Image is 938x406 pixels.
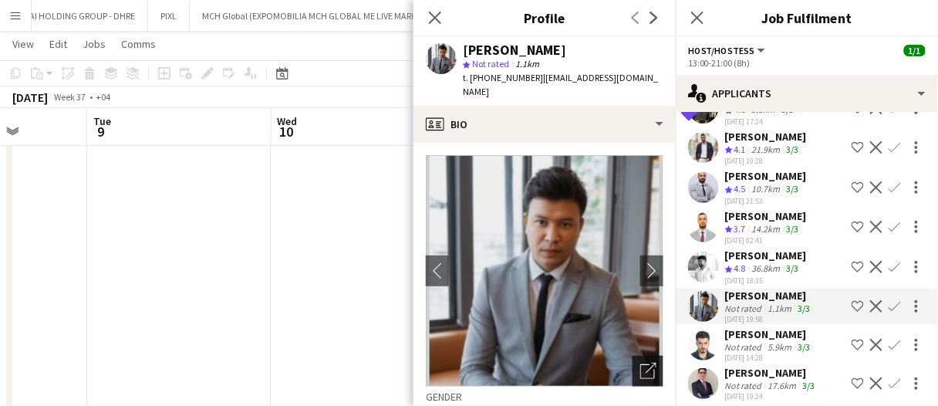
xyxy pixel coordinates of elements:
[413,8,676,28] h3: Profile
[688,45,768,56] button: Host/Hostess
[12,37,34,51] span: View
[725,130,807,144] div: [PERSON_NAME]
[725,289,814,303] div: [PERSON_NAME]
[725,235,807,245] div: [DATE] 02:41
[749,223,784,236] div: 14.2km
[725,169,807,183] div: [PERSON_NAME]
[121,37,156,51] span: Comms
[734,223,746,235] span: 3.7
[725,314,814,324] div: [DATE] 19:58
[426,390,663,404] h3: Gender
[749,262,784,276] div: 36.8km
[765,341,795,353] div: 5.9km
[734,144,746,155] span: 4.1
[6,34,40,54] a: View
[413,106,676,143] div: Bio
[49,37,67,51] span: Edit
[115,34,162,54] a: Comms
[787,183,799,195] app-skills-label: 3/3
[803,380,815,391] app-skills-label: 3/3
[426,155,663,387] img: Crew avatar or photo
[512,58,542,69] span: 1.1km
[725,249,807,262] div: [PERSON_NAME]
[787,144,799,155] app-skills-label: 3/3
[734,262,746,274] span: 4.8
[725,276,807,286] div: [DATE] 18:35
[463,43,566,57] div: [PERSON_NAME]
[904,45,926,56] span: 1/1
[463,72,543,83] span: t. [PHONE_NUMBER]
[725,156,807,166] div: [DATE] 19:28
[787,262,799,274] app-skills-label: 3/3
[749,183,784,196] div: 10.7km
[787,223,799,235] app-skills-label: 3/3
[148,1,190,31] button: PIXL
[688,57,926,69] div: 13:00-21:00 (8h)
[676,75,938,112] div: Applicants
[725,353,814,363] div: [DATE] 14:28
[725,327,814,341] div: [PERSON_NAME]
[725,303,765,314] div: Not rated
[734,103,746,115] span: 4.8
[749,144,784,157] div: 21.9km
[278,114,298,128] span: Wed
[91,123,111,140] span: 9
[688,45,755,56] span: Host/Hostess
[725,117,807,127] div: [DATE] 17:24
[12,90,48,105] div: [DATE]
[765,380,800,391] div: 17.6km
[93,114,111,128] span: Tue
[798,341,811,353] app-skills-label: 3/3
[51,91,89,103] span: Week 37
[725,341,765,353] div: Not rated
[633,356,663,387] div: Open photos pop-in
[734,183,746,195] span: 4.5
[83,37,106,51] span: Jobs
[798,303,811,314] app-skills-label: 3/3
[472,58,509,69] span: Not rated
[676,8,938,28] h3: Job Fulfilment
[725,391,818,401] div: [DATE] 19:24
[275,123,298,140] span: 10
[725,209,807,223] div: [PERSON_NAME]
[96,91,110,103] div: +04
[463,72,658,97] span: | [EMAIL_ADDRESS][DOMAIN_NAME]
[765,303,795,314] div: 1.1km
[76,34,112,54] a: Jobs
[190,1,474,31] button: MCH Global (EXPOMOBILIA MCH GLOBAL ME LIVE MARKETING LLC)
[43,34,73,54] a: Edit
[725,366,818,380] div: [PERSON_NAME]
[725,196,807,206] div: [DATE] 21:53
[725,380,765,391] div: Not rated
